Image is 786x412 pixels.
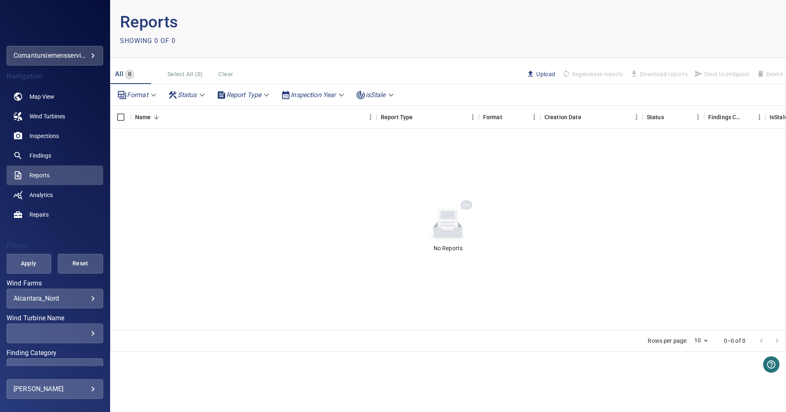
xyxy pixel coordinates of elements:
[29,93,54,101] span: Map View
[127,91,148,99] em: Format
[708,106,742,129] div: Findings Count
[29,211,49,219] span: Repairs
[704,106,766,129] div: Findings Count
[291,91,336,99] em: Inspection Year
[29,152,51,160] span: Findings
[120,10,448,34] p: Reports
[544,106,581,129] div: Creation Date
[526,70,555,79] span: Upload
[7,289,103,308] div: Wind Farms
[14,49,96,62] div: comantursiemensserviceitaly
[366,91,386,99] em: isStale
[131,106,377,129] div: Name
[352,88,399,102] div: isStale
[523,67,558,81] button: Upload
[479,106,540,129] div: Format
[664,111,675,123] button: Sort
[540,106,643,129] div: Creation Date
[29,112,65,120] span: Wind Turbines
[647,106,664,129] div: Status
[114,88,161,102] div: Format
[7,126,103,146] a: inspections noActive
[7,106,103,126] a: windturbines noActive
[7,146,103,165] a: findings noActive
[178,91,197,99] em: Status
[753,111,766,123] button: Menu
[364,111,377,123] button: Menu
[7,205,103,224] a: repairs noActive
[278,88,349,102] div: Inspection Year
[120,36,176,46] p: Showing 0 of 0
[581,111,593,123] button: Sort
[7,324,103,343] div: Wind Turbine Name
[691,335,711,346] div: 10
[7,315,103,321] label: Wind Turbine Name
[724,337,745,345] p: 0–0 of 0
[377,106,479,129] div: Report Type
[381,106,413,129] div: Report Type
[29,132,59,140] span: Inspections
[7,185,103,205] a: analytics noActive
[68,258,93,269] span: Reset
[6,254,51,274] button: Apply
[742,111,753,123] button: Sort
[213,88,275,102] div: Report Type
[7,358,103,378] div: Finding Category
[16,258,41,269] span: Apply
[502,111,514,123] button: Sort
[29,171,50,179] span: Reports
[692,111,704,123] button: Menu
[226,91,262,99] em: Report Type
[115,70,123,78] span: All
[7,165,103,185] a: reports active
[135,106,151,129] div: Name
[165,88,210,102] div: Status
[643,106,704,129] div: Status
[125,70,134,79] span: 0
[7,280,103,287] label: Wind Farms
[7,350,103,356] label: Finding Category
[7,87,103,106] a: map noActive
[754,334,785,347] nav: pagination navigation
[7,46,103,66] div: comantursiemensserviceitaly
[7,242,103,250] h4: Filters
[528,111,540,123] button: Menu
[483,106,502,129] div: Format
[7,72,103,80] h4: Navigation
[648,337,687,345] p: Rows per page:
[29,191,53,199] span: Analytics
[14,294,96,302] div: Alcantara_Nord
[434,244,463,252] div: No Reports
[14,383,96,396] div: [PERSON_NAME]
[413,111,424,123] button: Sort
[151,111,162,123] button: Sort
[58,254,103,274] button: Reset
[630,111,643,123] button: Menu
[467,111,479,123] button: Menu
